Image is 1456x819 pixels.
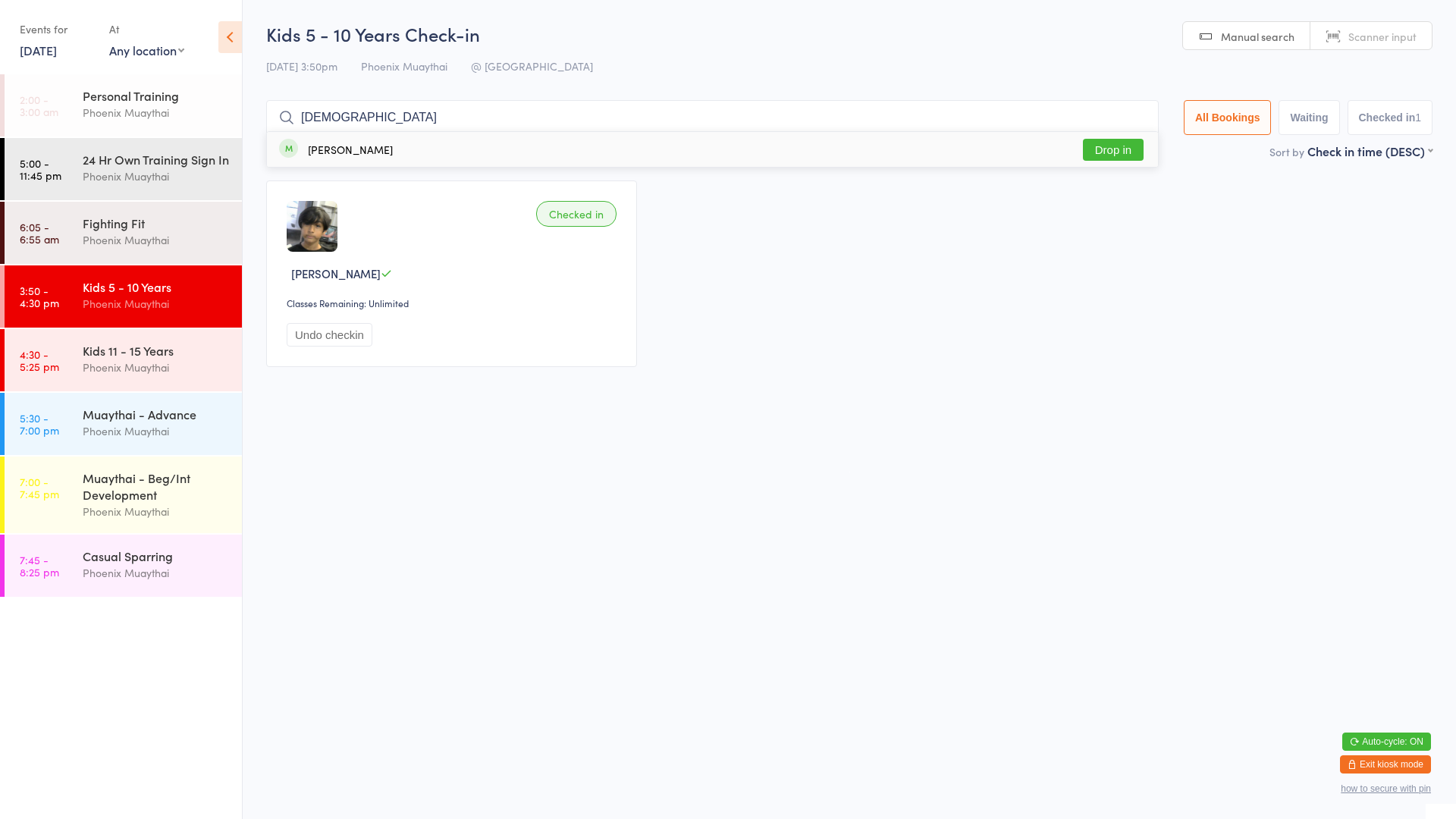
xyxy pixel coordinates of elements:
[1348,29,1417,44] span: Scanner input
[287,323,372,347] button: Undo checkin
[1269,144,1304,159] label: Sort by
[471,58,593,74] span: @ [GEOGRAPHIC_DATA]
[20,475,59,500] time: 7:00 - 7:45 pm
[83,168,229,185] div: Phoenix Muaythai
[5,393,242,455] a: 5:30 -7:00 pmMuaythai - AdvancePhoenix Muaythai
[1279,100,1339,135] button: Waiting
[20,554,59,578] time: 7:45 - 8:25 pm
[5,138,242,200] a: 5:00 -11:45 pm24 Hr Own Training Sign InPhoenix Muaythai
[109,17,184,42] div: At
[266,58,337,74] span: [DATE] 3:50pm
[1307,143,1432,159] div: Check in time (DESC)
[83,87,229,104] div: Personal Training
[5,329,242,391] a: 4:30 -5:25 pmKids 11 - 15 YearsPhoenix Muaythai
[1348,100,1433,135] button: Checked in1
[5,265,242,328] a: 3:50 -4:30 pmKids 5 - 10 YearsPhoenix Muaythai
[83,215,229,231] div: Fighting Fit
[83,342,229,359] div: Kids 11 - 15 Years
[20,221,59,245] time: 6:05 - 6:55 am
[1083,139,1144,161] button: Drop in
[83,564,229,582] div: Phoenix Muaythai
[266,21,1432,46] h2: Kids 5 - 10 Years Check-in
[20,284,59,309] time: 3:50 - 4:30 pm
[20,412,59,436] time: 5:30 - 7:00 pm
[83,104,229,121] div: Phoenix Muaythai
[536,201,617,227] div: Checked in
[20,17,94,42] div: Events for
[83,231,229,249] div: Phoenix Muaythai
[1341,783,1431,794] button: how to secure with pin
[83,469,229,503] div: Muaythai - Beg/Int Development
[20,93,58,118] time: 2:00 - 3:00 am
[83,278,229,295] div: Kids 5 - 10 Years
[291,265,381,281] span: [PERSON_NAME]
[5,202,242,264] a: 6:05 -6:55 amFighting FitPhoenix Muaythai
[287,297,621,309] div: Classes Remaining: Unlimited
[5,457,242,533] a: 7:00 -7:45 pmMuaythai - Beg/Int DevelopmentPhoenix Muaythai
[5,74,242,136] a: 2:00 -3:00 amPersonal TrainingPhoenix Muaythai
[20,42,57,58] a: [DATE]
[1340,755,1431,773] button: Exit kiosk mode
[83,422,229,440] div: Phoenix Muaythai
[361,58,447,74] span: Phoenix Muaythai
[83,503,229,520] div: Phoenix Muaythai
[20,348,59,372] time: 4:30 - 5:25 pm
[1221,29,1294,44] span: Manual search
[1415,111,1421,124] div: 1
[109,42,184,58] div: Any location
[266,100,1159,135] input: Search
[83,151,229,168] div: 24 Hr Own Training Sign In
[5,535,242,597] a: 7:45 -8:25 pmCasual SparringPhoenix Muaythai
[287,201,337,252] img: image1747115815.png
[83,548,229,564] div: Casual Sparring
[83,406,229,422] div: Muaythai - Advance
[20,157,61,181] time: 5:00 - 11:45 pm
[308,143,393,155] div: [PERSON_NAME]
[83,295,229,312] div: Phoenix Muaythai
[83,359,229,376] div: Phoenix Muaythai
[1342,733,1431,751] button: Auto-cycle: ON
[1184,100,1272,135] button: All Bookings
